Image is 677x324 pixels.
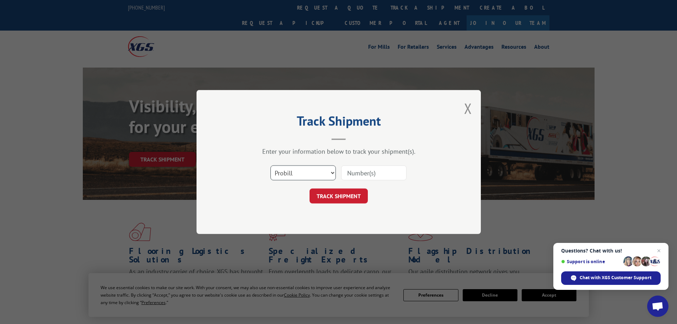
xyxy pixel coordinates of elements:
[561,271,661,285] div: Chat with XGS Customer Support
[341,165,407,180] input: Number(s)
[580,275,651,281] span: Chat with XGS Customer Support
[561,248,661,254] span: Questions? Chat with us!
[232,147,445,155] div: Enter your information below to track your shipment(s).
[647,296,668,317] div: Open chat
[561,259,621,264] span: Support is online
[655,246,663,255] span: Close chat
[464,99,472,118] button: Close modal
[232,116,445,129] h2: Track Shipment
[310,188,368,203] button: TRACK SHIPMENT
